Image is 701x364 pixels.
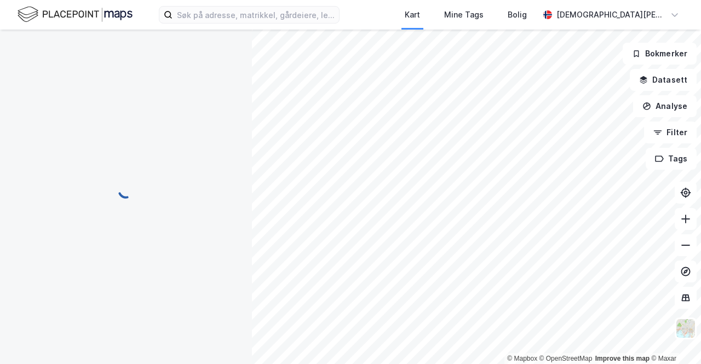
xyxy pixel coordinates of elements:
button: Analyse [633,95,697,117]
button: Filter [644,122,697,143]
div: Mine Tags [444,8,484,21]
input: Søk på adresse, matrikkel, gårdeiere, leietakere eller personer [173,7,339,23]
button: Datasett [630,69,697,91]
a: Improve this map [595,355,650,362]
a: Mapbox [507,355,537,362]
img: spinner.a6d8c91a73a9ac5275cf975e30b51cfb.svg [117,182,135,199]
div: Kart [405,8,420,21]
button: Tags [646,148,697,170]
div: Bolig [508,8,527,21]
a: OpenStreetMap [539,355,593,362]
img: logo.f888ab2527a4732fd821a326f86c7f29.svg [18,5,133,24]
iframe: Chat Widget [646,311,701,364]
div: [DEMOGRAPHIC_DATA][PERSON_NAME] [556,8,666,21]
button: Bokmerker [623,43,697,65]
div: Kontrollprogram for chat [646,311,701,364]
